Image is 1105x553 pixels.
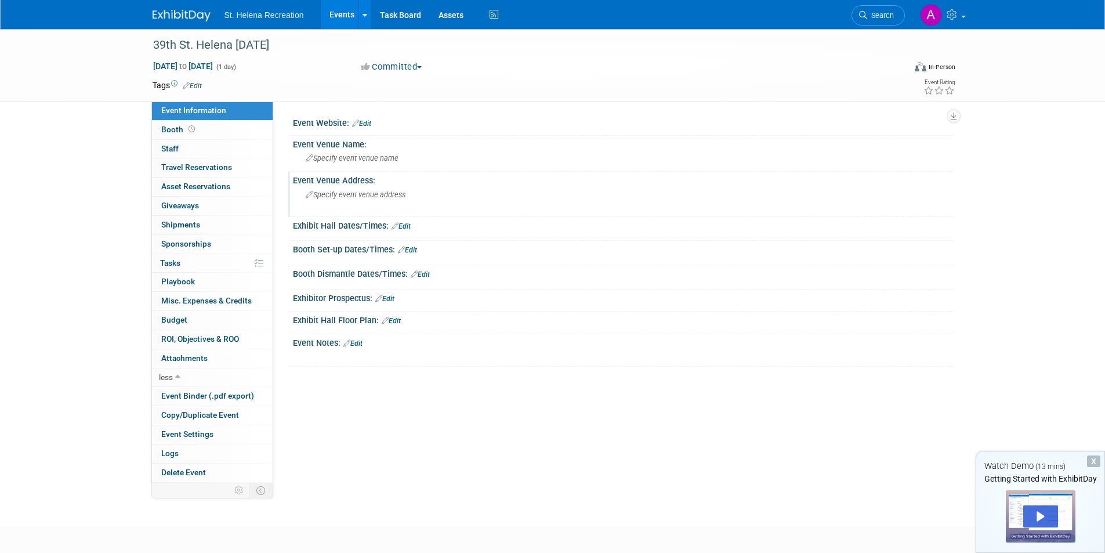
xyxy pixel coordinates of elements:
[152,235,273,254] a: Sponsorships
[152,311,273,330] a: Budget
[852,5,905,26] a: Search
[161,162,232,172] span: Travel Reservations
[186,125,197,133] span: Booth not reserved yet
[152,349,273,368] a: Attachments
[224,10,304,20] span: St. Helena Recreation
[867,11,894,20] span: Search
[293,136,953,150] div: Event Venue Name:
[152,273,273,291] a: Playbook
[357,61,426,73] button: Committed
[152,425,273,444] a: Event Settings
[152,464,273,482] a: Delete Event
[215,63,236,71] span: (1 day)
[152,254,273,273] a: Tasks
[293,312,953,327] div: Exhibit Hall Floor Plan:
[1023,505,1058,527] div: Play
[293,290,953,305] div: Exhibitor Prospectus:
[1035,462,1066,471] span: (13 mins)
[161,106,226,115] span: Event Information
[375,295,394,303] a: Edit
[152,330,273,349] a: ROI, Objectives & ROO
[153,61,213,71] span: [DATE] [DATE]
[152,368,273,387] a: less
[152,197,273,215] a: Giveaways
[382,317,401,325] a: Edit
[293,217,953,232] div: Exhibit Hall Dates/Times:
[928,63,955,71] div: In-Person
[161,182,230,191] span: Asset Reservations
[161,391,254,400] span: Event Binder (.pdf export)
[161,125,197,134] span: Booth
[161,277,195,286] span: Playbook
[249,483,273,498] td: Toggle Event Tabs
[152,121,273,139] a: Booth
[177,62,189,71] span: to
[161,468,206,477] span: Delete Event
[161,429,213,439] span: Event Settings
[161,220,200,229] span: Shipments
[923,79,955,85] div: Event Rating
[229,483,249,498] td: Personalize Event Tab Strip
[161,239,211,248] span: Sponsorships
[152,292,273,310] a: Misc. Expenses & Credits
[352,120,371,128] a: Edit
[161,315,187,324] span: Budget
[183,82,202,90] a: Edit
[293,241,953,256] div: Booth Set-up Dates/Times:
[343,339,363,348] a: Edit
[293,334,953,349] div: Event Notes:
[161,334,239,344] span: ROI, Objectives & ROO
[152,158,273,177] a: Travel Reservations
[976,460,1104,472] div: Watch Demo
[398,246,417,254] a: Edit
[152,140,273,158] a: Staff
[306,154,398,162] span: Specify event venue name
[152,387,273,406] a: Event Binder (.pdf export)
[392,222,411,230] a: Edit
[306,190,405,199] span: Specify event venue address
[161,410,239,420] span: Copy/Duplicate Event
[161,201,199,210] span: Giveaways
[411,270,430,279] a: Edit
[161,296,252,305] span: Misc. Expenses & Credits
[153,79,202,91] td: Tags
[152,102,273,120] a: Event Information
[153,10,211,21] img: ExhibitDay
[152,444,273,463] a: Logs
[160,258,180,268] span: Tasks
[152,178,273,196] a: Asset Reservations
[1087,456,1100,467] div: Dismiss
[149,35,887,56] div: 39th St. Helena [DATE]
[159,373,173,382] span: less
[161,144,179,153] span: Staff
[920,4,942,26] img: Ashley Sylvester
[976,473,1104,485] div: Getting Started with ExhibitDay
[161,353,208,363] span: Attachments
[152,216,273,234] a: Shipments
[293,114,953,129] div: Event Website:
[161,449,179,458] span: Logs
[293,265,953,280] div: Booth Dismantle Dates/Times:
[152,406,273,425] a: Copy/Duplicate Event
[915,62,926,71] img: Format-Inperson.png
[836,60,956,78] div: Event Format
[293,172,953,186] div: Event Venue Address:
